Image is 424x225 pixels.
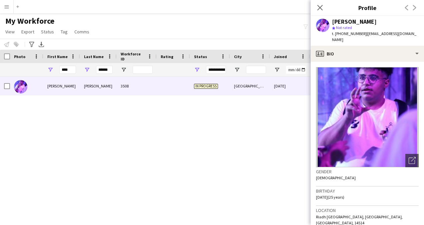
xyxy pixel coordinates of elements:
[59,66,76,74] input: First Name Filter Input
[161,54,173,59] span: Rating
[332,19,377,25] div: [PERSON_NAME]
[274,54,287,59] span: Joined
[316,169,419,175] h3: Gender
[74,29,89,35] span: Comms
[405,154,419,167] div: Open photos pop-in
[316,175,356,180] span: [DEMOGRAPHIC_DATA]
[121,51,145,61] span: Workforce ID
[84,54,104,59] span: Last Name
[316,195,344,200] span: [DATE] (25 years)
[37,40,45,48] app-action-btn: Export XLSX
[84,67,90,73] button: Open Filter Menu
[38,27,57,36] a: Status
[230,77,270,95] div: [GEOGRAPHIC_DATA]
[19,27,37,36] a: Export
[5,29,15,35] span: View
[336,25,352,30] span: Not rated
[61,29,68,35] span: Tag
[14,80,27,93] img: Omar Khalid
[311,46,424,62] div: Bio
[316,188,419,194] h3: Birthday
[311,3,424,12] h3: Profile
[28,40,36,48] app-action-btn: Advanced filters
[21,29,34,35] span: Export
[47,54,68,59] span: First Name
[194,84,218,89] span: In progress
[194,67,200,73] button: Open Filter Menu
[286,66,306,74] input: Joined Filter Input
[41,29,54,35] span: Status
[194,54,207,59] span: Status
[72,27,92,36] a: Comms
[117,77,157,95] div: 3508
[14,54,25,59] span: Photo
[316,67,419,167] img: Crew avatar or photo
[246,66,266,74] input: City Filter Input
[332,31,416,42] span: | [EMAIL_ADDRESS][DOMAIN_NAME]
[234,54,242,59] span: City
[3,27,17,36] a: View
[316,207,419,213] h3: Location
[96,66,113,74] input: Last Name Filter Input
[270,77,310,95] div: [DATE]
[5,16,54,26] span: My Workforce
[234,67,240,73] button: Open Filter Menu
[274,67,280,73] button: Open Filter Menu
[121,67,127,73] button: Open Filter Menu
[47,67,53,73] button: Open Filter Menu
[43,77,80,95] div: [PERSON_NAME]
[332,31,367,36] span: t. [PHONE_NUMBER]
[58,27,70,36] a: Tag
[80,77,117,95] div: [PERSON_NAME]
[133,66,153,74] input: Workforce ID Filter Input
